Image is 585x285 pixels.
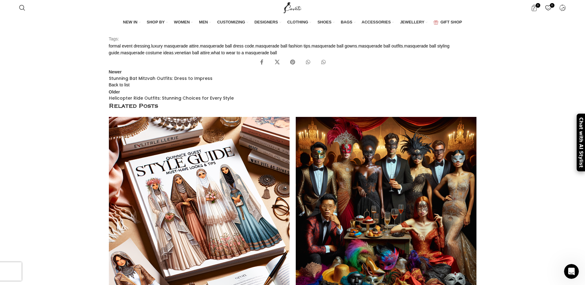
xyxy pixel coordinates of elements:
a: WhatsApp social link [317,56,330,68]
a: JEWELLERY [400,16,427,29]
a: CUSTOMIZING [217,16,248,29]
a: SHOP BY [147,16,168,29]
a: luxury masquerade attire [151,43,199,48]
a: Pinterest social link [286,56,299,68]
div: Main navigation [16,16,569,29]
span: 0 [536,3,540,8]
span: CUSTOMIZING [217,19,245,25]
span: NEW IN [123,19,138,25]
a: masquerade ball fashion tips [255,43,310,48]
a: WhatsApp social link [302,56,314,68]
span: Stunning Bat Mitzvah Outfits: Dress to Impress [109,76,476,82]
a: masquerade ball outfits [358,43,403,48]
span: DESIGNERS [254,19,278,25]
a: Newer Stunning Bat Mitzvah Outfits: Dress to Impress [109,69,476,81]
a: GIFT SHOP [434,16,462,29]
a: Search [16,2,28,14]
span: SHOP BY [147,19,165,25]
a: BAGS [341,16,356,29]
span: BAGS [341,19,352,25]
a: masquerade ball gowns [311,43,357,48]
span: ACCESSORIES [362,19,391,25]
a: masquerade costume ideas [121,50,174,55]
span: Newer [109,69,122,74]
span: GIFT SHOP [440,19,462,25]
span: SHOES [317,19,332,25]
a: SHOES [317,16,335,29]
div: My Wishlist [542,2,555,14]
a: MEN [199,16,211,29]
span: Related Posts [109,101,158,111]
span: Helicopter Ride Outfits: Stunning Choices for Every Style [109,95,476,101]
a: 0 [542,2,555,14]
div: , , , , , , , , , [109,43,476,56]
a: WOMEN [174,16,193,29]
a: venetian ball attire [175,50,210,55]
a: Facebook social link [256,56,268,68]
a: masquerade ball dress code [200,43,254,48]
a: what to wear to a masquerade ball [211,50,277,55]
span: Tags: [109,36,119,41]
span: WOMEN [174,19,190,25]
span: CLOTHING [287,19,308,25]
span: Older [109,89,120,94]
iframe: Intercom live chat [564,264,579,279]
a: Site logo [282,5,303,10]
span: JEWELLERY [400,19,424,25]
a: ACCESSORIES [362,16,394,29]
a: masquerade ball styling guide [109,43,450,55]
a: 0 [528,2,541,14]
a: DESIGNERS [254,16,281,29]
a: Older Helicopter Ride Outfits: Stunning Choices for Every Style [109,89,476,101]
a: Back to list [109,82,130,87]
img: GiftBag [434,20,438,24]
a: X social link [271,56,283,68]
span: MEN [199,19,208,25]
a: CLOTHING [287,16,311,29]
span: 0 [550,3,554,8]
a: formal event dressing [109,43,150,48]
a: NEW IN [123,16,141,29]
